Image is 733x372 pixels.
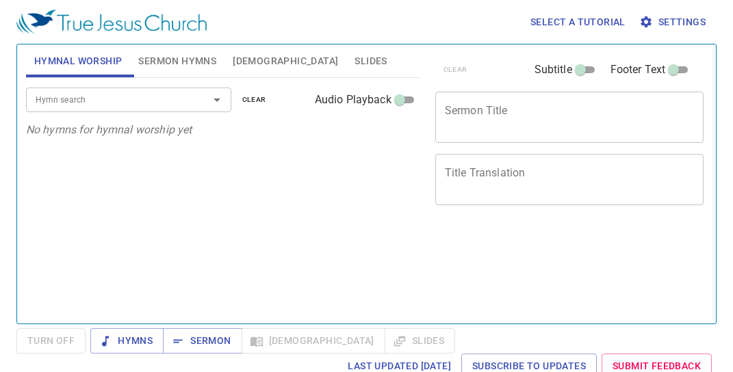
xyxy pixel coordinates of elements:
[16,10,207,34] img: True Jesus Church
[207,90,227,109] button: Open
[174,332,231,349] span: Sermon
[530,14,626,31] span: Select a tutorial
[233,53,338,70] span: [DEMOGRAPHIC_DATA]
[315,92,391,108] span: Audio Playback
[430,220,652,331] iframe: from-child
[138,53,216,70] span: Sermon Hymns
[234,92,274,108] button: clear
[90,328,164,354] button: Hymns
[525,10,631,35] button: Select a tutorial
[610,62,666,78] span: Footer Text
[34,53,123,70] span: Hymnal Worship
[636,10,711,35] button: Settings
[355,53,387,70] span: Slides
[101,332,153,349] span: Hymns
[26,123,192,136] i: No hymns for hymnal worship yet
[642,14,706,31] span: Settings
[242,94,266,106] span: clear
[163,328,242,354] button: Sermon
[535,62,572,78] span: Subtitle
